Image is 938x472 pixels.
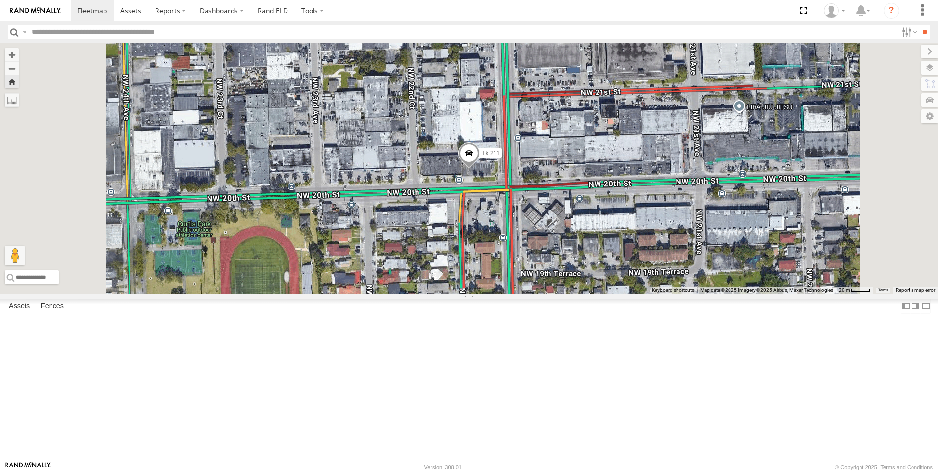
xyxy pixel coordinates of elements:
label: Search Query [21,25,28,39]
button: Zoom Home [5,75,19,88]
div: Version: 308.01 [424,464,462,470]
button: Zoom out [5,61,19,75]
span: Map data ©2025 Imagery ©2025 Airbus, Maxar Technologies [700,288,833,293]
button: Map Scale: 20 m per 37 pixels [836,287,873,294]
a: Terms (opens in new tab) [878,288,888,292]
img: rand-logo.svg [10,7,61,14]
div: Sean Tobin [820,3,849,18]
button: Zoom in [5,48,19,61]
a: Report a map error [896,288,935,293]
label: Search Filter Options [898,25,919,39]
label: Map Settings [921,109,938,123]
i: ? [884,3,899,19]
label: Fences [36,299,69,313]
label: Dock Summary Table to the Left [901,299,911,313]
label: Measure [5,93,19,107]
span: Tk 211 [482,149,500,156]
a: Visit our Website [5,462,51,472]
label: Dock Summary Table to the Right [911,299,920,313]
label: Assets [4,299,35,313]
button: Drag Pegman onto the map to open Street View [5,246,25,265]
span: 20 m [839,288,850,293]
button: Keyboard shortcuts [652,287,694,294]
label: Hide Summary Table [921,299,931,313]
a: Terms and Conditions [881,464,933,470]
div: © Copyright 2025 - [835,464,933,470]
